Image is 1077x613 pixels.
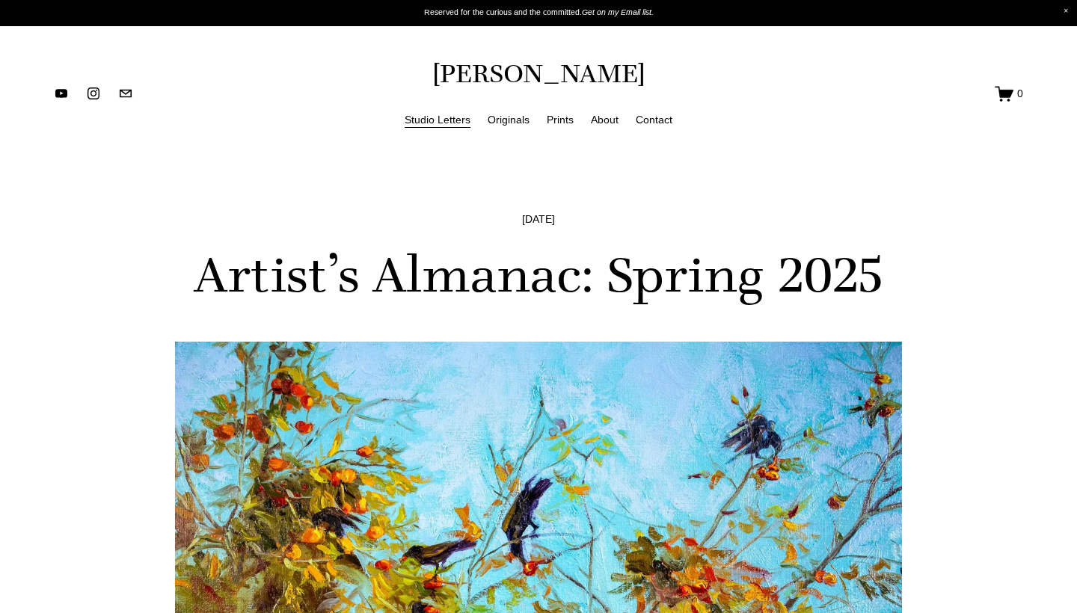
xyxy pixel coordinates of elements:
[591,110,619,129] a: About
[175,245,902,304] h1: Artist’s Almanac: Spring 2025
[86,86,101,101] a: instagram-unauth
[1017,87,1023,100] span: 0
[636,110,672,129] a: Contact
[488,110,530,129] a: Originals
[522,212,556,226] span: [DATE]
[54,86,69,101] a: YouTube
[995,84,1023,103] a: 0 items in cart
[547,110,574,129] a: Prints
[405,110,470,129] a: Studio Letters
[118,86,133,101] a: jennifermariekeller@gmail.com
[432,58,645,89] a: [PERSON_NAME]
